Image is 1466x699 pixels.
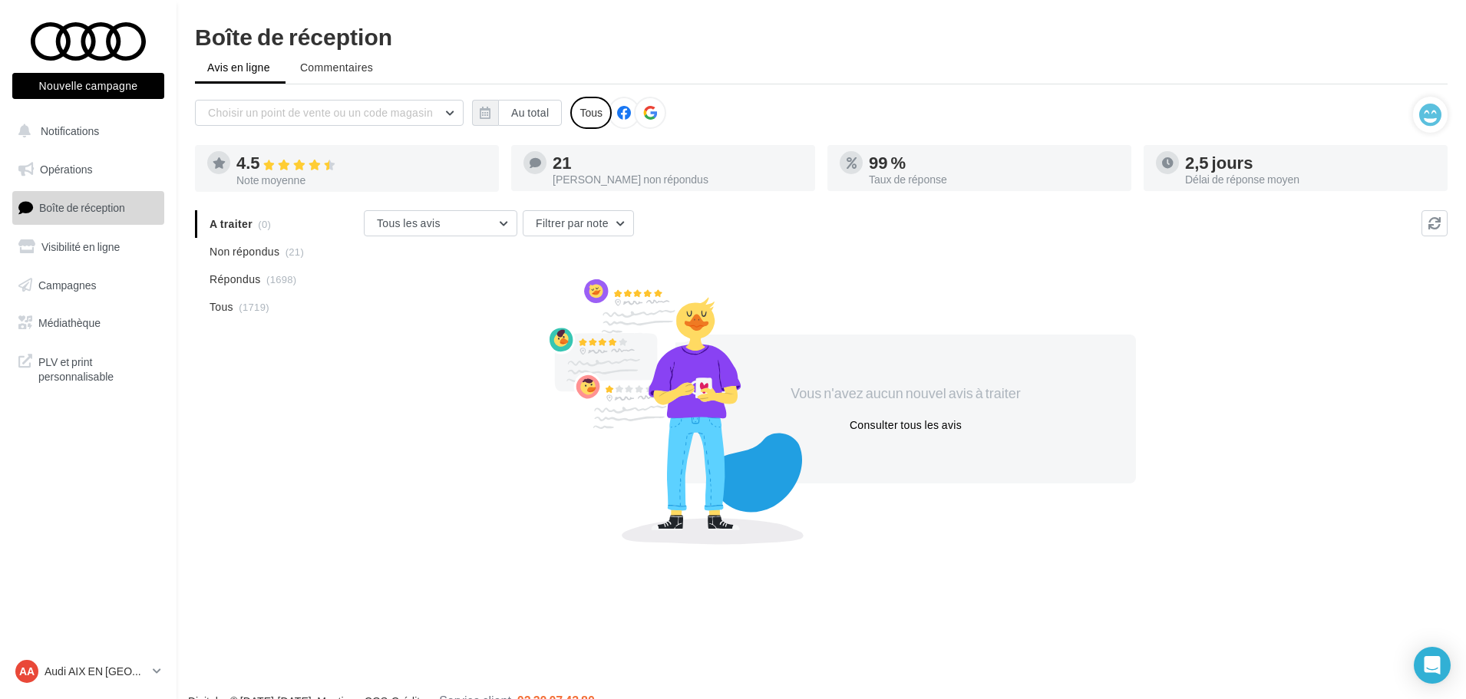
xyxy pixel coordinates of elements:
a: Visibilité en ligne [9,231,167,263]
span: (21) [286,246,304,258]
span: Commentaires [300,60,373,75]
span: Choisir un point de vente ou un code magasin [208,106,433,119]
a: PLV et print personnalisable [9,345,167,391]
a: Opérations [9,153,167,186]
div: Vous n'avez aucun nouvel avis à traiter [774,384,1038,404]
div: Taux de réponse [869,174,1119,185]
a: Campagnes [9,269,167,302]
span: PLV et print personnalisable [38,351,158,384]
div: Boîte de réception [195,25,1448,48]
div: 21 [553,154,803,171]
span: Tous [210,299,233,315]
button: Notifications [9,115,161,147]
span: AA [19,664,35,679]
span: Campagnes [38,278,97,291]
span: (1719) [239,301,269,313]
a: AA Audi AIX EN [GEOGRAPHIC_DATA] [12,657,164,686]
button: Au total [498,100,562,126]
div: Tous [570,97,612,129]
div: [PERSON_NAME] non répondus [553,174,803,185]
div: 2,5 jours [1185,154,1435,171]
span: Notifications [41,124,99,137]
span: Médiathèque [38,316,101,329]
span: Boîte de réception [39,201,125,214]
button: Consulter tous les avis [844,416,968,434]
button: Filtrer par note [523,210,634,236]
a: Boîte de réception [9,191,167,224]
div: Open Intercom Messenger [1414,647,1451,684]
button: Tous les avis [364,210,517,236]
button: Au total [472,100,562,126]
button: Choisir un point de vente ou un code magasin [195,100,464,126]
div: 99 % [869,154,1119,171]
span: Visibilité en ligne [41,240,120,253]
span: (1698) [266,273,297,285]
div: 4.5 [236,154,487,172]
span: Opérations [40,163,92,176]
span: Répondus [210,272,261,287]
div: Note moyenne [236,175,487,186]
button: Nouvelle campagne [12,73,164,99]
a: Médiathèque [9,307,167,339]
span: Tous les avis [377,216,441,229]
p: Audi AIX EN [GEOGRAPHIC_DATA] [45,664,147,679]
div: Délai de réponse moyen [1185,174,1435,185]
span: Non répondus [210,244,279,259]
